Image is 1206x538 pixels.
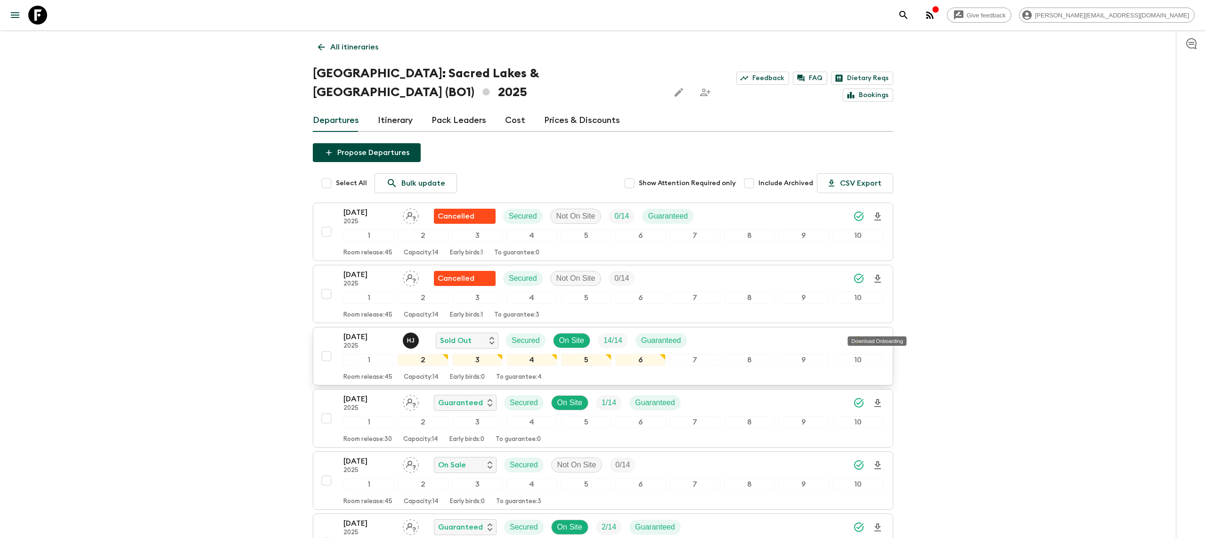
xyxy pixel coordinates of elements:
[343,498,392,505] p: Room release: 45
[557,459,596,471] p: Not On Site
[1030,12,1194,19] span: [PERSON_NAME][EMAIL_ADDRESS][DOMAIN_NAME]
[506,333,546,348] div: Secured
[817,173,893,193] button: CSV Export
[602,522,616,533] p: 2 / 14
[432,109,486,132] a: Pack Leaders
[648,211,688,222] p: Guaranteed
[438,211,474,222] p: Cancelled
[598,333,628,348] div: Trip Fill
[343,269,395,280] p: [DATE]
[401,178,445,189] p: Bulk update
[736,72,789,85] a: Feedback
[561,416,611,428] div: 5
[509,273,537,284] p: Secured
[557,522,582,533] p: On Site
[343,529,395,537] p: 2025
[398,478,448,490] div: 2
[962,12,1011,19] span: Give feedback
[503,209,543,224] div: Secured
[452,478,503,490] div: 3
[450,249,483,257] p: Early birds: 1
[696,83,715,102] span: Share this itinerary
[450,311,483,319] p: Early birds: 1
[375,173,457,193] a: Bulk update
[724,416,774,428] div: 8
[778,354,829,366] div: 9
[551,520,588,535] div: On Site
[724,478,774,490] div: 8
[551,457,603,473] div: Not On Site
[561,292,611,304] div: 5
[330,41,378,53] p: All itineraries
[615,229,666,242] div: 6
[550,271,602,286] div: Not On Site
[496,436,541,443] p: To guarantee: 0
[610,457,636,473] div: Trip Fill
[778,478,829,490] div: 9
[833,292,883,304] div: 10
[450,374,485,381] p: Early birds: 0
[343,229,394,242] div: 1
[404,249,439,257] p: Capacity: 14
[669,354,720,366] div: 7
[550,209,602,224] div: Not On Site
[831,72,893,85] a: Dietary Reqs
[452,229,503,242] div: 3
[614,211,629,222] p: 0 / 14
[313,389,893,448] button: [DATE]2025Assign pack leaderGuaranteedSecuredOn SiteTrip FillGuaranteed12345678910Room release:30...
[452,416,503,428] div: 3
[407,337,415,344] p: H J
[847,336,906,346] div: Download Onboarding
[496,498,541,505] p: To guarantee: 3
[440,335,472,346] p: Sold Out
[669,478,720,490] div: 7
[556,211,595,222] p: Not On Site
[793,72,827,85] a: FAQ
[602,397,616,408] p: 1 / 14
[778,292,829,304] div: 9
[724,292,774,304] div: 8
[615,354,666,366] div: 6
[506,354,557,366] div: 4
[504,520,544,535] div: Secured
[6,6,24,24] button: menu
[343,405,395,412] p: 2025
[343,207,395,218] p: [DATE]
[343,518,395,529] p: [DATE]
[669,229,720,242] div: 7
[404,498,439,505] p: Capacity: 14
[641,335,681,346] p: Guaranteed
[503,271,543,286] div: Secured
[506,292,557,304] div: 4
[559,335,584,346] p: On Site
[313,265,893,323] button: [DATE]2025Assign pack leaderFlash Pack cancellationSecuredNot On SiteTrip Fill12345678910Room rel...
[313,203,893,261] button: [DATE]2025Assign pack leaderFlash Pack cancellationSecuredNot On SiteTrip FillGuaranteed123456789...
[343,478,394,490] div: 1
[403,333,421,349] button: HJ
[313,64,662,102] h1: [GEOGRAPHIC_DATA]: Sacred Lakes & [GEOGRAPHIC_DATA] (BO1) 2025
[724,229,774,242] div: 8
[313,451,893,510] button: [DATE]2025Assign pack leaderOn SaleSecuredNot On SiteTrip Fill12345678910Room release:45Capacity:...
[404,374,439,381] p: Capacity: 14
[403,436,438,443] p: Capacity: 14
[635,522,675,533] p: Guaranteed
[398,292,448,304] div: 2
[947,8,1011,23] a: Give feedback
[557,397,582,408] p: On Site
[434,209,496,224] div: Flash Pack cancellation
[512,335,540,346] p: Secured
[510,522,538,533] p: Secured
[403,522,419,530] span: Assign pack leader
[872,211,883,222] svg: Download Onboarding
[561,354,611,366] div: 5
[343,331,395,342] p: [DATE]
[343,342,395,350] p: 2025
[853,522,864,533] svg: Synced Successfully
[843,89,893,102] a: Bookings
[758,179,813,188] span: Include Archived
[506,416,557,428] div: 4
[609,209,635,224] div: Trip Fill
[872,273,883,285] svg: Download Onboarding
[343,467,395,474] p: 2025
[313,327,893,385] button: [DATE]2025Hector Juan Vargas Céspedes Sold OutSecuredOn SiteTrip FillGuaranteed12345678910Room re...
